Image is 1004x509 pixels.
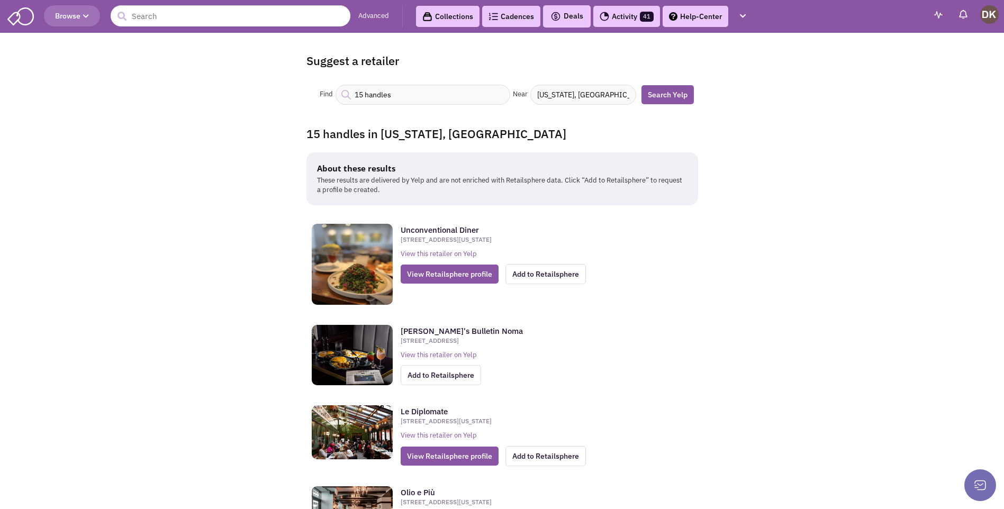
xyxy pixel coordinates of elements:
button: Deals [547,10,586,23]
a: Search Yelp [641,85,694,104]
span: View this retailer on Yelp [401,350,477,359]
input: Boston, MA [530,85,636,105]
strong: Le Diplomate [401,406,448,416]
a: Cadences [482,6,540,27]
a: Collections [416,6,480,27]
span: View Retailsphere profile [401,447,499,466]
div: [STREET_ADDRESS][US_STATE] [401,235,688,244]
img: Activity.png [600,12,609,21]
span: View this retailer on Yelp [401,431,477,440]
span: Browse [55,11,89,21]
strong: Olio e Più [401,487,435,497]
span: View this retailer on Yelp [401,249,477,258]
span: Deals [550,11,583,21]
button: Browse [44,5,100,26]
a: Help-Center [663,6,728,27]
img: icon-deals.svg [550,10,561,23]
a: Advanced [358,11,389,21]
img: Donnie Keller [980,5,999,24]
p: These results are delivered by Yelp and are not enriched with Retailsphere data. Click “Add to Re... [317,176,682,195]
span: Add to Retailsphere [505,446,586,466]
h4: Suggest a retailer [306,53,698,69]
div: [STREET_ADDRESS][US_STATE] [401,498,688,506]
input: Salons, Burgers, Cafe... [336,85,510,105]
img: icon-collection-lavender-black.svg [422,12,432,22]
div: Near [510,89,530,99]
strong: [PERSON_NAME]'s Bulletin Noma [401,326,523,336]
div: [STREET_ADDRESS][US_STATE] [401,417,688,425]
a: Activity41 [593,6,660,27]
h5: About these results [317,163,682,174]
span: 41 [640,12,654,22]
img: Cadences_logo.png [489,13,498,20]
div: [STREET_ADDRESS] [401,337,688,345]
span: Add to Retailsphere [401,365,481,385]
strong: Unconventional Diner [401,225,479,235]
img: SmartAdmin [7,5,34,25]
img: help.png [669,12,677,21]
span: Add to Retailsphere [505,264,586,284]
input: Search [111,5,350,26]
div: Find [317,89,336,99]
h4: 15 handles in [US_STATE], [GEOGRAPHIC_DATA] [306,126,698,142]
span: View Retailsphere profile [401,265,499,284]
